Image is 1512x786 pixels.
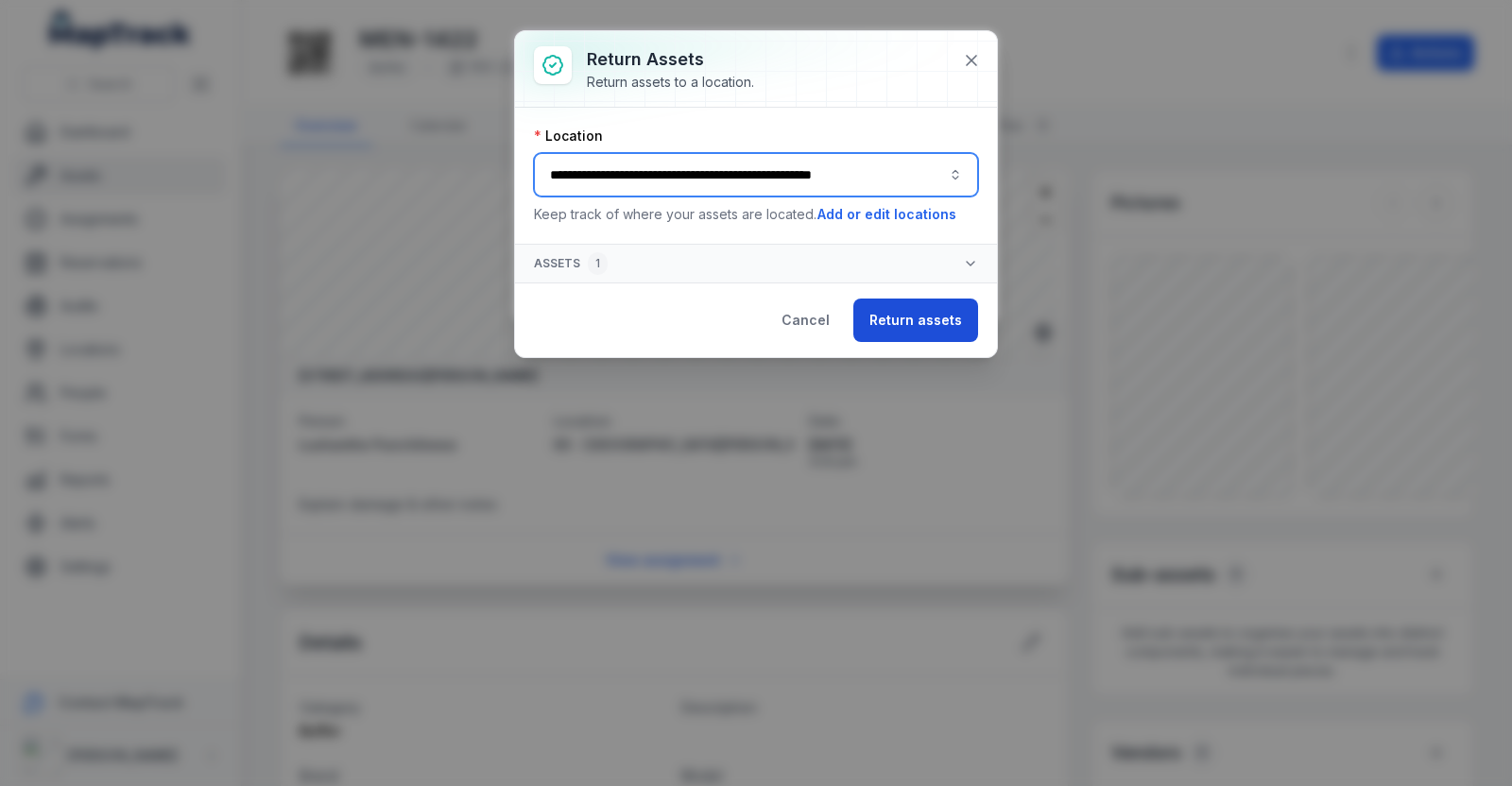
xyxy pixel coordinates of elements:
div: 1 [588,252,608,275]
span: Assets [534,252,608,275]
p: Keep track of where your assets are located. [534,204,978,225]
button: Return assets [853,299,978,342]
h3: Return assets [587,46,754,73]
button: Assets1 [515,245,997,282]
label: Location [534,127,603,145]
button: Add or edit locations [816,204,957,225]
div: Return assets to a location. [587,73,754,92]
button: Cancel [765,299,846,342]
